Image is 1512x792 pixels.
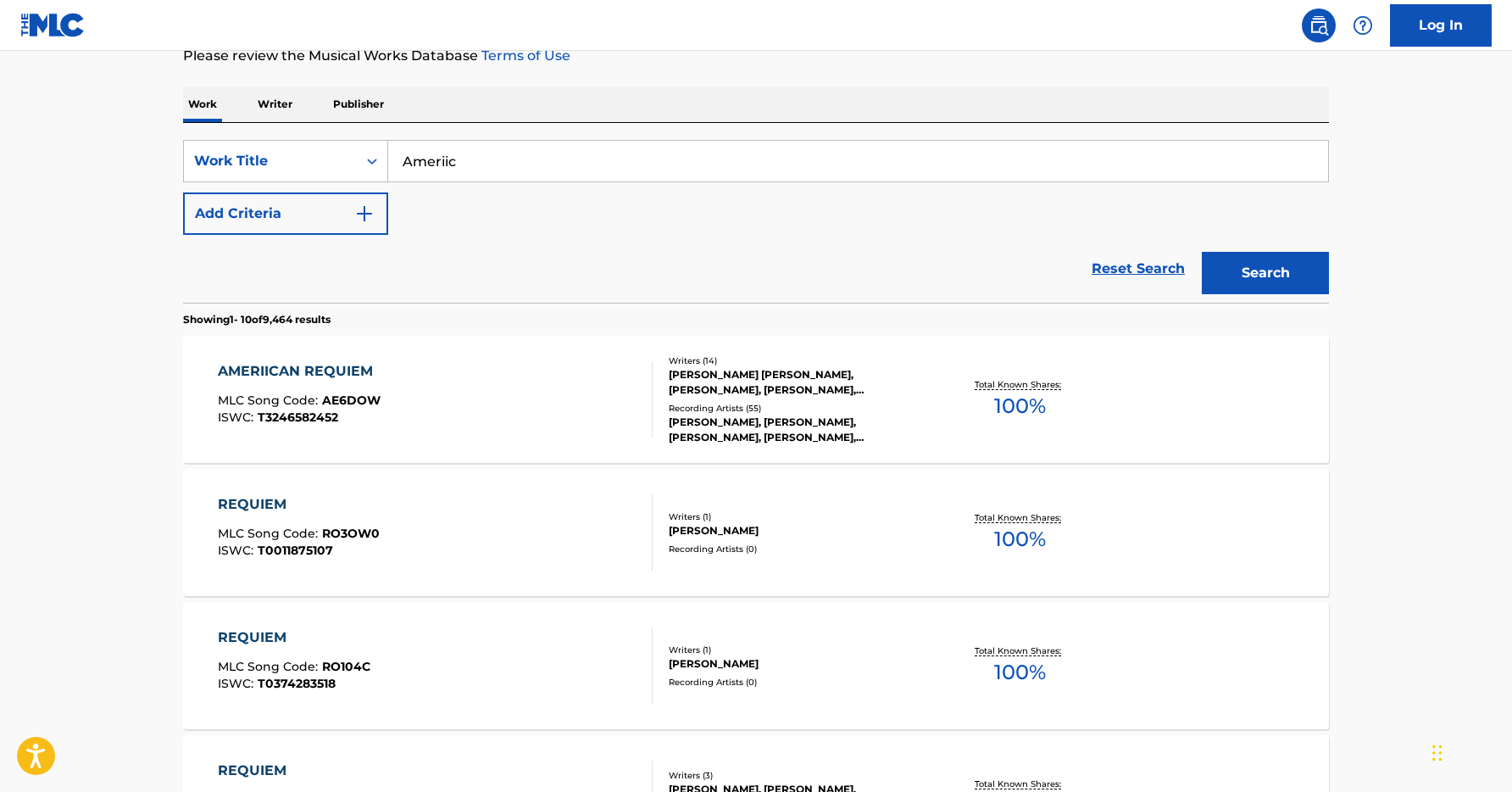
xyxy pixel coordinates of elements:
[218,361,381,382] div: AMERIICAN REQUIEM
[354,204,375,224] img: 9d2ae6d4665cec9f34b9.svg
[194,151,347,171] div: Work Title
[183,86,222,122] p: Work
[258,410,338,425] span: T3246582452
[669,656,925,672] div: [PERSON_NAME]
[669,676,925,689] div: Recording Artists ( 0 )
[322,659,370,674] span: RO104C
[994,391,1046,421] span: 100 %
[1309,15,1329,36] img: search
[183,602,1329,729] a: REQUIEMMLC Song Code:RO104CISWC:T0374283518Writers (1)[PERSON_NAME]Recording Artists (0)Total Kno...
[183,312,331,327] p: Showing 1 - 10 of 9,464 results
[669,354,925,367] div: Writers ( 14 )
[975,378,1065,391] p: Total Known Shares:
[1202,252,1329,294] button: Search
[975,644,1065,657] p: Total Known Shares:
[1390,4,1492,47] a: Log In
[669,402,925,415] div: Recording Artists ( 55 )
[218,676,258,691] span: ISWC :
[183,140,1329,303] form: Search Form
[975,778,1065,790] p: Total Known Shares:
[669,367,925,398] div: [PERSON_NAME] [PERSON_NAME], [PERSON_NAME], [PERSON_NAME], [PERSON_NAME] [PERSON_NAME], [PERSON_N...
[183,336,1329,463] a: AMERIICAN REQUIEMMLC Song Code:AE6DOWISWC:T3246582452Writers (14)[PERSON_NAME] [PERSON_NAME], [PE...
[20,13,86,37] img: MLC Logo
[218,659,322,674] span: MLC Song Code :
[669,769,925,782] div: Writers ( 3 )
[1346,8,1380,42] div: Help
[669,644,925,656] div: Writers ( 1 )
[669,510,925,523] div: Writers ( 1 )
[1353,15,1373,36] img: help
[994,657,1046,688] span: 100 %
[1427,711,1512,792] iframe: Chat Widget
[478,47,570,64] a: Terms of Use
[322,526,380,541] span: RO3OW0
[994,524,1046,555] span: 100 %
[258,676,336,691] span: T0374283518
[218,543,258,558] span: ISWC :
[218,410,258,425] span: ISWC :
[183,192,388,235] button: Add Criteria
[1432,728,1443,778] div: Drag
[218,393,322,408] span: MLC Song Code :
[669,415,925,445] div: [PERSON_NAME], [PERSON_NAME], [PERSON_NAME], [PERSON_NAME], [PERSON_NAME]
[218,627,370,648] div: REQUIEM
[218,494,380,515] div: REQUIEM
[1083,250,1193,287] a: Reset Search
[1302,8,1336,42] a: Public Search
[258,543,333,558] span: T0011875107
[669,543,925,555] div: Recording Artists ( 0 )
[322,393,381,408] span: AE6DOW
[218,526,322,541] span: MLC Song Code :
[218,761,374,781] div: REQUIEM
[975,511,1065,524] p: Total Known Shares:
[253,86,297,122] p: Writer
[183,46,1329,66] p: Please review the Musical Works Database
[328,86,389,122] p: Publisher
[669,523,925,538] div: [PERSON_NAME]
[183,469,1329,596] a: REQUIEMMLC Song Code:RO3OW0ISWC:T0011875107Writers (1)[PERSON_NAME]Recording Artists (0)Total Kno...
